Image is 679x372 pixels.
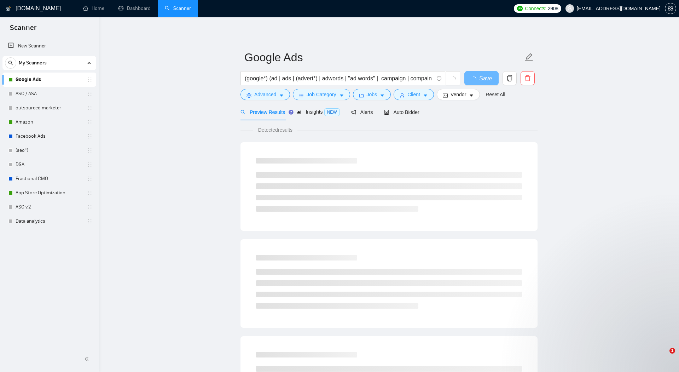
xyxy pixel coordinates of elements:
[353,89,391,100] button: folderJobscaret-down
[244,48,523,66] input: Scanner name...
[87,190,93,196] span: holder
[16,172,83,186] a: Fractional CMO
[87,105,93,111] span: holder
[8,39,91,53] a: New Scanner
[84,355,91,362] span: double-left
[83,5,104,11] a: homeHome
[367,91,377,98] span: Jobs
[240,110,245,115] span: search
[87,77,93,82] span: holder
[16,200,83,214] a: ASO v.2
[437,76,441,81] span: info-circle
[253,126,297,134] span: Detected results
[567,6,572,11] span: user
[384,109,419,115] span: Auto Bidder
[16,186,83,200] a: App Store Optimization
[87,133,93,139] span: holder
[394,89,434,100] button: userClientcaret-down
[87,148,93,153] span: holder
[4,23,42,38] span: Scanner
[525,5,546,12] span: Connects:
[288,109,294,115] div: Tooltip anchor
[293,89,350,100] button: barsJob Categorycaret-down
[443,93,448,98] span: idcard
[2,39,96,53] li: New Scanner
[479,74,492,83] span: Save
[87,91,93,97] span: holder
[503,75,516,81] span: copy
[16,101,83,115] a: outsourced marketer
[16,214,83,228] a: Data analytics
[16,143,83,158] a: (seo*)
[6,3,11,15] img: logo
[296,109,301,114] span: area-chart
[240,109,285,115] span: Preview Results
[517,6,523,11] img: upwork-logo.png
[296,109,339,115] span: Insights
[384,110,389,115] span: robot
[16,129,83,143] a: Facebook Ads
[87,204,93,210] span: holder
[469,93,474,98] span: caret-down
[359,93,364,98] span: folder
[351,110,356,115] span: notification
[246,93,251,98] span: setting
[655,348,672,365] iframe: Intercom live chat
[521,75,534,81] span: delete
[486,91,505,98] a: Reset All
[450,76,456,83] span: loading
[423,93,428,98] span: caret-down
[665,6,676,11] a: setting
[324,108,340,116] span: NEW
[471,76,479,82] span: loading
[16,158,83,172] a: DSA
[351,109,373,115] span: Alerts
[16,73,83,87] a: Google Ads
[665,3,676,14] button: setting
[2,56,96,228] li: My Scanners
[464,71,499,85] button: Save
[407,91,420,98] span: Client
[400,93,405,98] span: user
[87,176,93,182] span: holder
[118,5,151,11] a: dashboardDashboard
[380,93,385,98] span: caret-down
[524,53,534,62] span: edit
[307,91,336,98] span: Job Category
[87,218,93,224] span: holder
[339,93,344,98] span: caret-down
[5,61,16,65] span: search
[245,74,434,83] input: Search Freelance Jobs...
[87,162,93,167] span: holder
[19,56,47,70] span: My Scanners
[16,87,83,101] a: ASO / ASA
[299,93,304,98] span: bars
[451,91,466,98] span: Vendor
[165,5,191,11] a: searchScanner
[5,57,16,69] button: search
[437,89,480,100] button: idcardVendorcaret-down
[240,89,290,100] button: settingAdvancedcaret-down
[279,93,284,98] span: caret-down
[16,115,83,129] a: Amazon
[503,71,517,85] button: copy
[254,91,276,98] span: Advanced
[521,71,535,85] button: delete
[548,5,558,12] span: 2908
[87,119,93,125] span: holder
[669,348,675,354] span: 1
